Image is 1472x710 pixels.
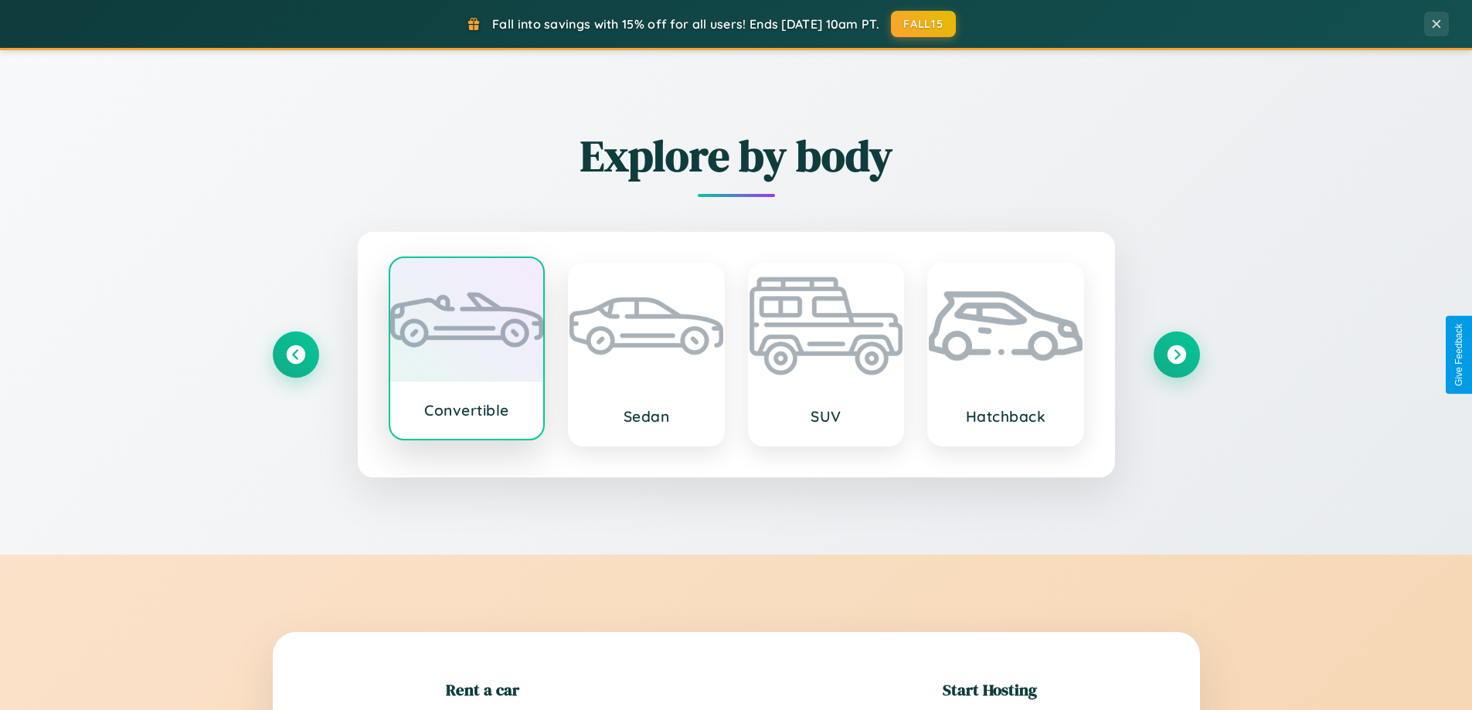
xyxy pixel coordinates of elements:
[891,11,956,37] button: FALL15
[944,407,1067,426] h3: Hatchback
[492,16,879,32] span: Fall into savings with 15% off for all users! Ends [DATE] 10am PT.
[406,401,529,420] h3: Convertible
[446,678,519,701] h2: Rent a car
[585,407,708,426] h3: Sedan
[1453,324,1464,386] div: Give Feedback
[273,126,1200,185] h2: Explore by body
[765,407,888,426] h3: SUV
[943,678,1037,701] h2: Start Hosting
